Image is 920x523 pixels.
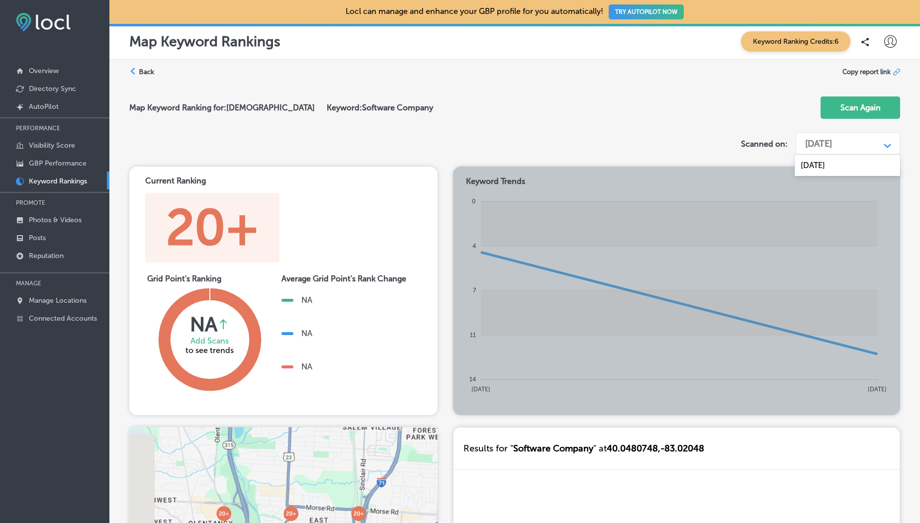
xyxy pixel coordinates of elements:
[166,198,259,258] div: 20+
[607,443,704,454] span: 40.0480748 , -83.02048
[454,428,714,469] div: Results for " " at
[129,103,327,112] h2: Map Keyword Ranking for: [DEMOGRAPHIC_DATA]
[741,31,850,52] span: Keyword Ranking Credits: 6
[29,85,76,93] p: Directory Sync
[182,336,237,355] div: to see trends
[145,176,283,185] div: Current Ranking
[29,67,59,75] p: Overview
[182,336,237,346] div: Add Scans
[821,96,900,119] button: Scan Again
[795,157,900,174] div: [DATE]
[29,314,97,323] p: Connected Accounts
[281,274,406,283] div: Average Grid Point's Rank Change
[29,159,87,168] p: GBP Performance
[805,138,832,149] div: [DATE]
[513,443,593,454] span: Software Company
[327,103,433,112] h2: Keyword: Software Company
[147,274,272,283] div: Grid Point's Ranking
[29,102,59,111] p: AutoPilot
[741,139,788,149] label: Scanned on:
[609,4,684,19] button: TRY AUTOPILOT NOW
[301,362,312,371] div: NA
[139,67,154,77] label: Back
[190,312,217,336] div: NA
[301,329,312,338] div: NA
[29,216,82,224] p: Photos & Videos
[16,13,71,31] img: fda3e92497d09a02dc62c9cd864e3231.png
[29,141,75,150] p: Visibility Score
[301,295,312,305] div: NA
[29,296,87,305] p: Manage Locations
[129,33,280,50] p: Map Keyword Rankings
[29,177,87,185] p: Keyword Rankings
[29,234,46,242] p: Posts
[842,68,891,76] span: Copy report link
[29,252,64,260] p: Reputation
